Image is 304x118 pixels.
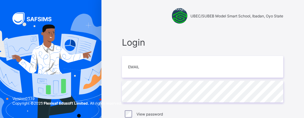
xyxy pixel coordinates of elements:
[136,112,163,116] label: View password
[12,96,122,101] span: Version 0.1.19
[12,12,59,25] img: SAFSIMS Logo
[12,101,122,106] span: Copyright © 2025 All rights reserved.
[44,101,89,106] strong: Flexisaf Edusoft Limited.
[190,14,283,18] span: UBEC/SUBEB Model Smart School, Ibadan, Oyo State
[122,37,283,48] span: Login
